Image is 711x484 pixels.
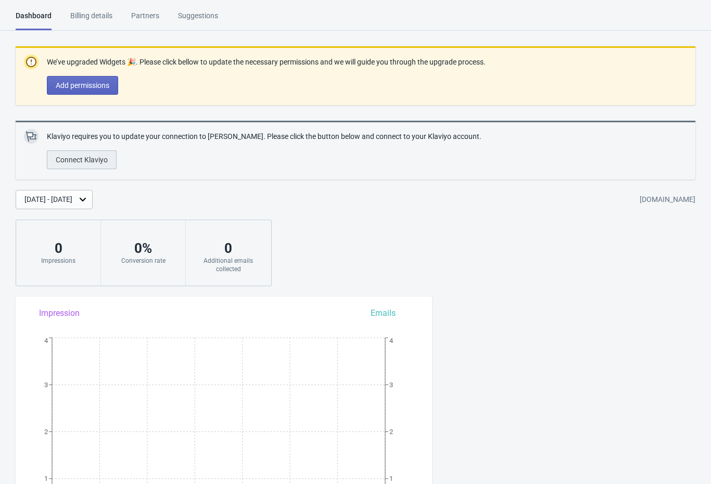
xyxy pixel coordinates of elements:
div: [DATE] - [DATE] [24,194,72,205]
button: Add permissions [47,76,118,95]
p: Klaviyo requires you to update your connection to [PERSON_NAME]. Please click the button below an... [47,131,481,142]
div: [DOMAIN_NAME] [640,190,695,209]
tspan: 1 [44,475,48,482]
p: We’ve upgraded Widgets 🎉. Please click bellow to update the necessary permissions and we will gui... [47,57,486,68]
tspan: 4 [44,337,48,345]
tspan: 1 [389,475,393,482]
span: Connect Klaviyo [56,156,108,164]
div: Impressions [27,257,90,265]
button: Connect Klaviyo [47,150,117,169]
tspan: 2 [44,428,48,436]
div: Partners [131,10,159,29]
div: Billing details [70,10,112,29]
div: Conversion rate [111,257,175,265]
div: Suggestions [178,10,218,29]
div: 0 [27,240,90,257]
div: 0 % [111,240,175,257]
tspan: 2 [389,428,393,436]
div: 0 [196,240,260,257]
div: Dashboard [16,10,52,30]
tspan: 4 [389,337,393,345]
tspan: 3 [389,381,393,389]
span: Add permissions [56,81,109,90]
tspan: 3 [44,381,48,389]
div: Additional emails collected [196,257,260,273]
